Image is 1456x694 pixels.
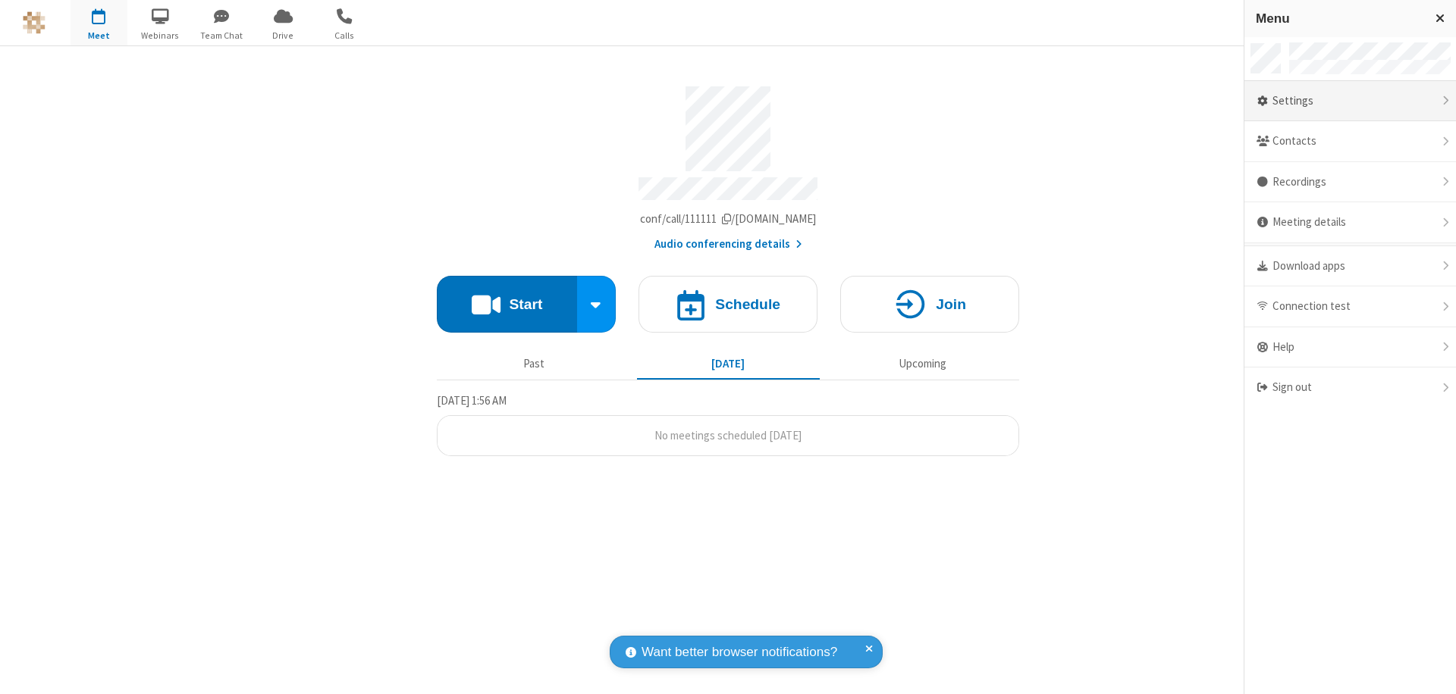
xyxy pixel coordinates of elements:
[1244,121,1456,162] div: Contacts
[437,393,507,408] span: [DATE] 1:56 AM
[639,276,817,333] button: Schedule
[1244,367,1456,408] div: Sign out
[437,392,1019,457] section: Today's Meetings
[1244,81,1456,122] div: Settings
[71,29,127,42] span: Meet
[1244,202,1456,243] div: Meeting details
[316,29,373,42] span: Calls
[577,276,617,333] div: Start conference options
[437,75,1019,253] section: Account details
[1256,11,1422,26] h3: Menu
[255,29,312,42] span: Drive
[654,428,802,442] span: No meetings scheduled [DATE]
[715,297,780,311] h4: Schedule
[637,349,820,378] button: [DATE]
[640,211,817,228] button: Copy my meeting room linkCopy my meeting room link
[1244,246,1456,287] div: Download apps
[23,11,45,34] img: QA Selenium DO NOT DELETE OR CHANGE
[1244,286,1456,327] div: Connection test
[831,349,1014,378] button: Upcoming
[840,276,1019,333] button: Join
[193,29,250,42] span: Team Chat
[654,236,802,253] button: Audio conferencing details
[642,642,837,662] span: Want better browser notifications?
[509,297,542,311] h4: Start
[1244,327,1456,368] div: Help
[1244,162,1456,203] div: Recordings
[936,297,966,311] h4: Join
[443,349,626,378] button: Past
[132,29,189,42] span: Webinars
[640,211,817,226] span: Copy my meeting room link
[437,276,577,333] button: Start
